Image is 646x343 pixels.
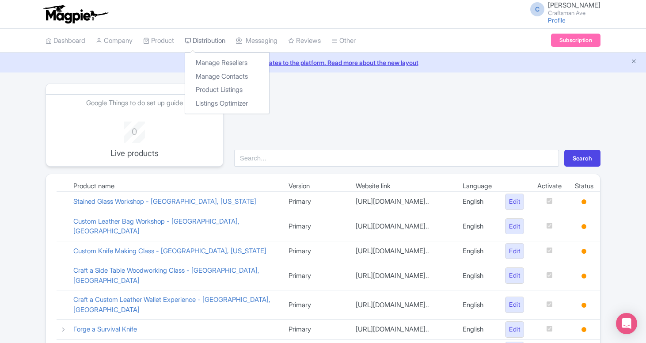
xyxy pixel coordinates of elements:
[530,2,544,16] span: C
[548,1,600,9] span: [PERSON_NAME]
[236,29,277,53] a: Messaging
[456,192,498,212] td: English
[282,241,349,261] td: Primary
[456,241,498,261] td: English
[505,218,524,235] a: Edit
[349,320,456,340] td: [URL][DOMAIN_NAME]..
[456,290,498,320] td: English
[143,29,174,53] a: Product
[185,70,269,84] a: Manage Contacts
[531,181,568,192] td: Activate
[505,321,524,338] a: Edit
[349,261,456,290] td: [URL][DOMAIN_NAME]..
[525,2,600,16] a: C [PERSON_NAME] Craftsman Ave
[73,247,266,255] a: Custom Knife Making Class - [GEOGRAPHIC_DATA], [US_STATE]
[185,29,225,53] a: Distribution
[505,243,524,259] a: Edit
[234,150,559,167] input: Search...
[41,4,110,24] img: logo-ab69f6fb50320c5b225c76a69d11143b.png
[73,325,137,333] a: Forge a Survival Knife
[456,261,498,290] td: English
[349,212,456,241] td: [URL][DOMAIN_NAME]..
[73,217,239,236] a: Custom Leather Bag Workshop - [GEOGRAPHIC_DATA], [GEOGRAPHIC_DATA]
[98,147,171,159] p: Live products
[86,99,183,107] a: Google Things to do set up guide
[73,266,259,285] a: Craft a Side Table Woodworking Class - [GEOGRAPHIC_DATA], [GEOGRAPHIC_DATA]
[288,29,321,53] a: Reviews
[185,56,269,70] a: Manage Resellers
[96,29,133,53] a: Company
[349,192,456,212] td: [URL][DOMAIN_NAME]..
[349,181,456,192] td: Website link
[5,58,641,67] a: We made some updates to the platform. Read more about the new layout
[282,290,349,320] td: Primary
[282,261,349,290] td: Primary
[46,29,85,53] a: Dashboard
[73,197,256,206] a: Stained Glass Workshop - [GEOGRAPHIC_DATA], [US_STATE]
[456,320,498,340] td: English
[349,290,456,320] td: [URL][DOMAIN_NAME]..
[67,181,282,192] td: Product name
[282,192,349,212] td: Primary
[631,57,637,67] button: Close announcement
[185,97,269,111] a: Listings Optimizer
[456,181,498,192] td: Language
[349,241,456,261] td: [URL][DOMAIN_NAME]..
[98,122,171,138] div: 0
[616,313,637,334] div: Open Intercom Messenger
[564,150,600,167] button: Search
[551,34,600,47] a: Subscription
[282,181,349,192] td: Version
[548,16,566,24] a: Profile
[282,212,349,241] td: Primary
[505,267,524,284] a: Edit
[505,297,524,313] a: Edit
[456,212,498,241] td: English
[505,194,524,210] a: Edit
[331,29,356,53] a: Other
[282,320,349,340] td: Primary
[185,83,269,97] a: Product Listings
[568,181,600,192] td: Status
[548,10,600,16] small: Craftsman Ave
[73,295,270,314] a: Craft a Custom Leather Wallet Experience - [GEOGRAPHIC_DATA], [GEOGRAPHIC_DATA]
